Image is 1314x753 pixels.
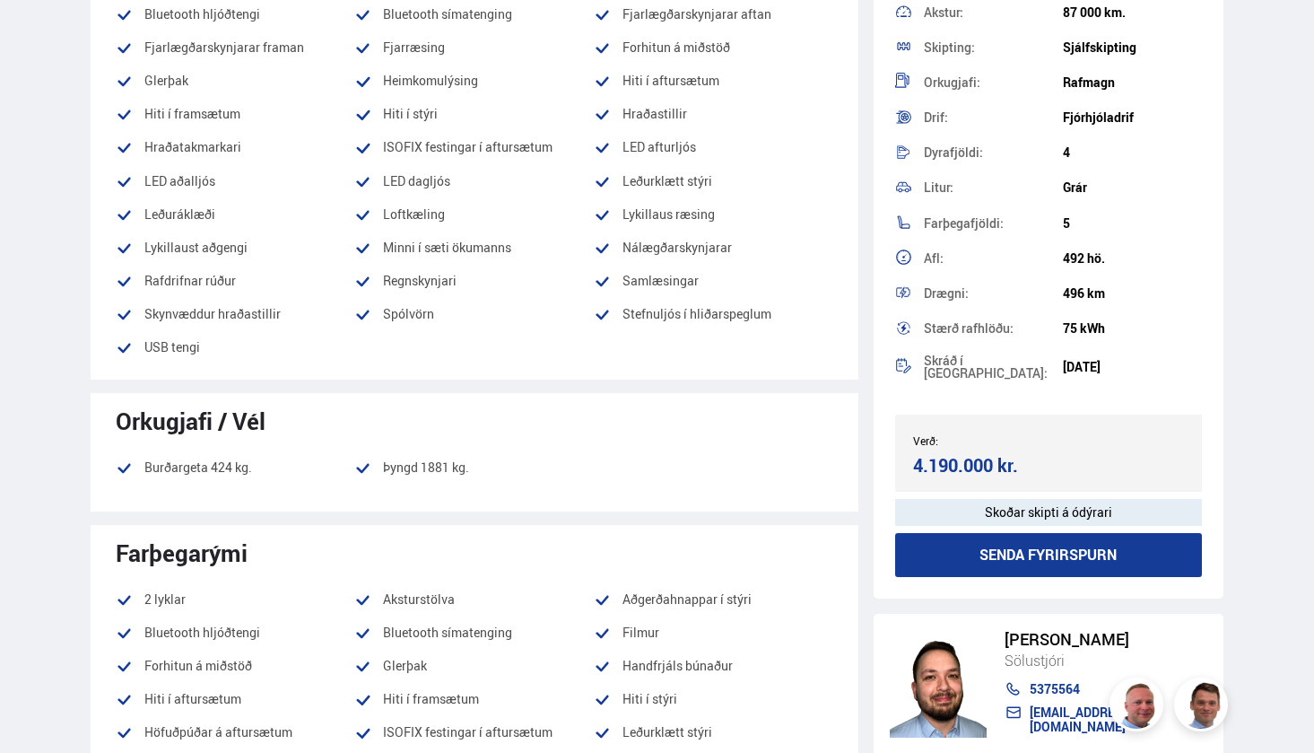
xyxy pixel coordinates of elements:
[1063,321,1202,336] div: 75 kWh
[924,6,1063,19] div: Akstur:
[594,136,833,158] li: LED afturljós
[116,688,355,710] li: Hiti í aftursætum
[354,171,594,192] li: LED dagljós
[354,4,594,25] li: Bluetooth símatenging
[913,453,1043,477] div: 4.190.000 kr.
[116,4,355,25] li: Bluetooth hljóðtengi
[594,589,833,610] li: Aðgerðahnappar í stýri
[1005,705,1207,734] a: [EMAIL_ADDRESS][DOMAIN_NAME]
[895,533,1202,577] button: Senda fyrirspurn
[924,287,1063,300] div: Drægni:
[594,237,833,258] li: Nálægðarskynjarar
[354,37,594,58] li: Fjarræsing
[354,70,594,92] li: Heimkomulýsing
[354,688,594,710] li: Hiti í framsætum
[594,622,833,644] li: Filmur
[1005,682,1207,696] a: 5375564
[895,499,1202,526] div: Skoðar skipti á ódýrari
[924,252,1063,265] div: Afl:
[1063,145,1202,160] div: 4
[354,589,594,610] li: Aksturstölva
[924,41,1063,54] div: Skipting:
[594,722,833,743] li: Leðurklætt stýri
[116,303,355,325] li: Skynvæddur hraðastillir
[1063,216,1202,231] div: 5
[1112,680,1166,734] img: siFngHWaQ9KaOqBr.png
[116,37,355,58] li: Fjarlægðarskynjarar framan
[1005,630,1207,649] div: [PERSON_NAME]
[594,171,833,192] li: Leðurklætt stýri
[116,655,355,677] li: Forhitun á miðstöð
[594,4,833,25] li: Fjarlægðarskynjarar aftan
[924,217,1063,230] div: Farþegafjöldi:
[1063,110,1202,125] div: Fjórhjóladrif
[1063,40,1202,55] div: Sjálfskipting
[1063,75,1202,90] div: Rafmagn
[594,103,833,125] li: Hraðastillir
[354,722,594,743] li: ISOFIX festingar í aftursætum
[924,146,1063,159] div: Dyrafjöldi:
[116,539,834,566] div: Farþegarými
[354,622,594,644] li: Bluetooth símatenging
[14,7,68,61] button: Opna LiveChat spjallviðmót
[1063,286,1202,301] div: 496 km
[354,270,594,292] li: Regnskynjari
[354,204,594,225] li: Loftkæling
[924,76,1063,89] div: Orkugjafi:
[354,303,594,325] li: Spólvörn
[354,237,594,258] li: Minni í sæti ökumanns
[594,688,833,710] li: Hiti í stýri
[116,136,355,158] li: Hraðatakmarkari
[924,181,1063,194] div: Litur:
[1063,180,1202,195] div: Grár
[594,303,833,325] li: Stefnuljós í hliðarspeglum
[354,457,594,490] li: Þyngd 1881 kg.
[116,171,355,192] li: LED aðalljós
[924,111,1063,124] div: Drif:
[913,434,1049,447] div: Verð:
[594,37,833,58] li: Forhitun á miðstöð
[594,70,833,92] li: Hiti í aftursætum
[1063,251,1202,266] div: 492 hö.
[116,204,355,225] li: Leðuráklæði
[116,722,355,743] li: Höfuðpúðar á aftursætum
[354,136,594,158] li: ISOFIX festingar í aftursætum
[594,270,833,292] li: Samlæsingar
[116,237,355,258] li: Lykillaust aðgengi
[594,204,833,225] li: Lykillaus ræsing
[116,457,355,478] li: Burðargeta 424 kg.
[1005,649,1207,672] div: Sölustjóri
[116,103,355,125] li: Hiti í framsætum
[116,270,355,292] li: Rafdrifnar rúður
[1063,5,1202,20] div: 87 000 km.
[116,622,355,644] li: Bluetooth hljóðtengi
[1063,360,1202,374] div: [DATE]
[924,355,1063,380] div: Skráð í [GEOGRAPHIC_DATA]:
[354,655,594,677] li: Glerþak
[924,322,1063,335] div: Stærð rafhlöðu:
[116,589,355,610] li: 2 lyklar
[116,407,834,434] div: Orkugjafi / Vél
[594,655,833,677] li: Handfrjáls búnaður
[354,103,594,125] li: Hiti í stýri
[890,630,987,738] img: nhp88E3Fdnt1Opn2.png
[116,70,355,92] li: Glerþak
[116,337,355,358] li: USB tengi
[1177,680,1231,734] img: FbJEzSuNWCJXmdc-.webp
